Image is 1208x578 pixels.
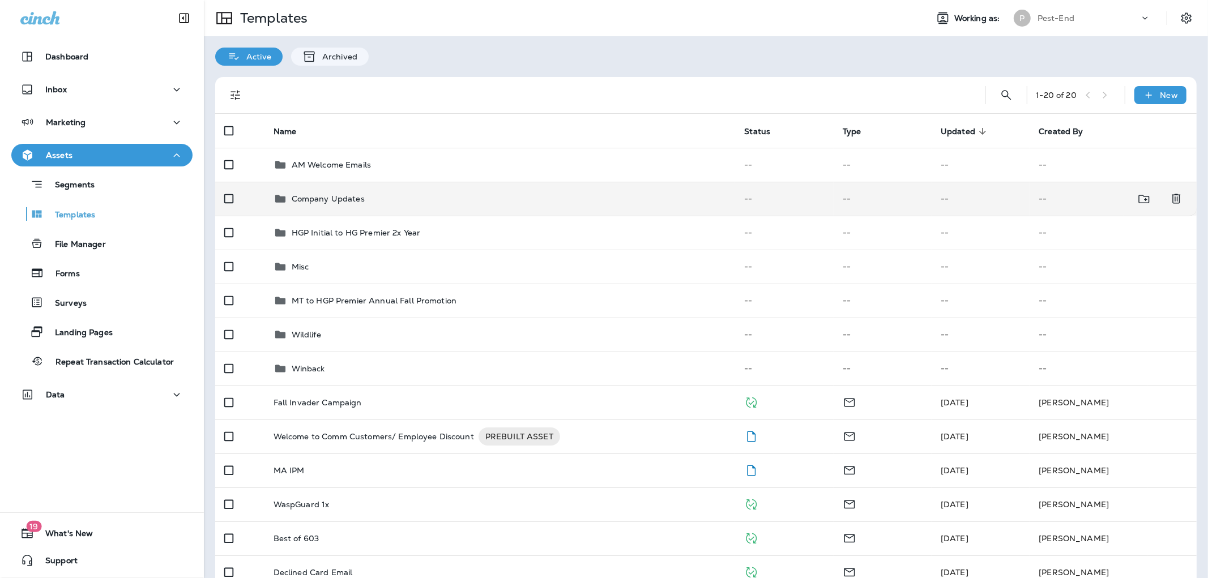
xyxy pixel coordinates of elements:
[292,228,421,237] p: HGP Initial to HG Premier 2x Year
[735,250,833,284] td: --
[834,148,932,182] td: --
[44,328,113,339] p: Landing Pages
[292,330,321,339] p: Wildlife
[11,232,193,255] button: File Manager
[44,210,95,221] p: Templates
[941,431,968,442] span: Courtney Carace
[11,320,193,344] button: Landing Pages
[292,262,309,271] p: Misc
[834,352,932,386] td: --
[1030,352,1197,386] td: --
[932,250,1030,284] td: --
[11,261,193,285] button: Forms
[735,148,833,182] td: --
[1030,148,1197,182] td: --
[1133,187,1156,211] button: Move to folder
[735,216,833,250] td: --
[44,357,174,368] p: Repeat Transaction Calculator
[744,464,758,474] span: Draft
[735,182,833,216] td: --
[834,318,932,352] td: --
[11,549,193,572] button: Support
[843,498,856,508] span: Email
[1030,250,1197,284] td: --
[11,290,193,314] button: Surveys
[941,397,968,408] span: Jason Munk
[1039,126,1098,136] span: Created By
[932,284,1030,318] td: --
[1038,14,1074,23] p: Pest-End
[843,126,876,136] span: Type
[274,127,297,136] span: Name
[11,349,193,373] button: Repeat Transaction Calculator
[274,500,330,509] p: WaspGuard 1x
[11,383,193,406] button: Data
[932,352,1030,386] td: --
[11,144,193,166] button: Assets
[292,364,325,373] p: Winback
[744,396,758,406] span: Published
[274,466,305,475] p: MA IPM
[274,427,474,446] p: Welcome to Comm Customers/ Employee Discount
[1030,284,1197,318] td: --
[1039,127,1083,136] span: Created By
[479,427,560,446] div: PREBUILT ASSET
[11,172,193,196] button: Segments
[1030,216,1197,250] td: --
[932,182,1030,216] td: --
[44,269,80,280] p: Forms
[941,126,990,136] span: Updated
[11,202,193,226] button: Templates
[735,352,833,386] td: --
[292,160,371,169] p: AM Welcome Emails
[292,296,456,305] p: MT to HGP Premier Annual Fall Promotion
[941,465,968,476] span: Courtney Carace
[1176,8,1197,28] button: Settings
[236,10,308,27] p: Templates
[26,521,41,532] span: 19
[1030,487,1197,521] td: [PERSON_NAME]
[46,390,65,399] p: Data
[224,84,247,106] button: Filters
[941,499,968,510] span: Courtney Carace
[317,52,357,61] p: Archived
[44,180,95,191] p: Segments
[11,78,193,101] button: Inbox
[44,298,87,309] p: Surveys
[735,318,833,352] td: --
[274,534,319,543] p: Best of 603
[1036,91,1077,100] div: 1 - 20 of 20
[744,430,758,440] span: Draft
[34,556,78,570] span: Support
[1030,318,1197,352] td: --
[1030,453,1197,487] td: [PERSON_NAME]
[932,216,1030,250] td: --
[834,182,932,216] td: --
[1165,187,1188,211] button: Delete
[45,85,67,94] p: Inbox
[46,118,86,127] p: Marketing
[744,126,785,136] span: Status
[744,127,770,136] span: Status
[1030,182,1147,216] td: --
[241,52,271,61] p: Active
[932,148,1030,182] td: --
[834,216,932,250] td: --
[1014,10,1031,27] div: P
[995,84,1018,106] button: Search Templates
[1160,91,1178,100] p: New
[1030,386,1197,419] td: [PERSON_NAME]
[834,250,932,284] td: --
[843,127,861,136] span: Type
[744,566,758,576] span: Published
[46,151,72,160] p: Assets
[735,284,833,318] td: --
[744,532,758,542] span: Published
[274,126,311,136] span: Name
[168,7,200,29] button: Collapse Sidebar
[941,533,968,543] span: Courtney Carace
[932,318,1030,352] td: --
[744,498,758,508] span: Published
[11,45,193,68] button: Dashboard
[843,566,856,576] span: Email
